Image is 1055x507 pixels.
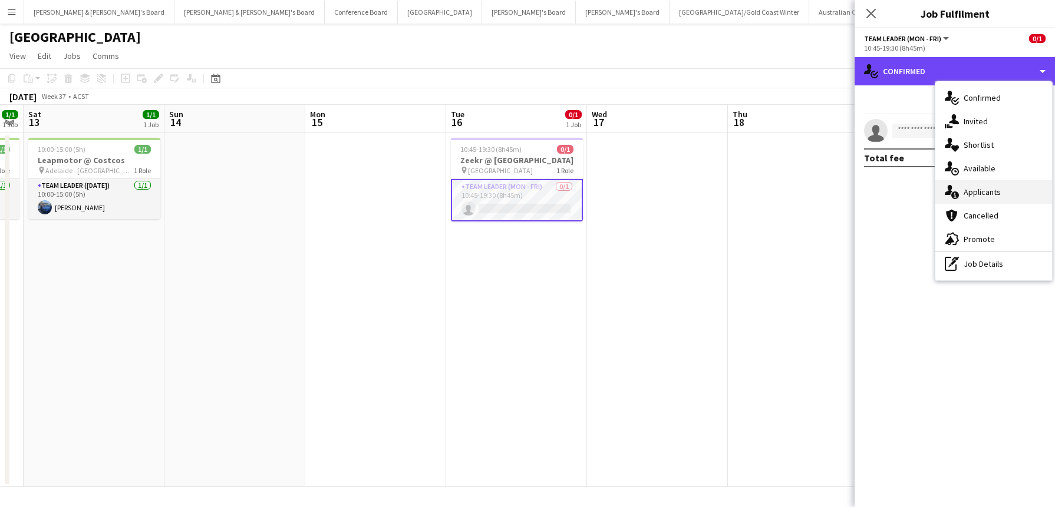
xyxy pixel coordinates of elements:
div: 1 Job [2,120,18,129]
a: View [5,48,31,64]
span: Edit [38,51,51,61]
span: Wed [592,109,607,120]
span: 1 Role [134,166,151,175]
span: Mon [310,109,325,120]
span: 16 [449,115,464,129]
h3: Leapmotor @ Costcos [28,155,160,165]
span: 1/1 [134,145,151,154]
span: 1 Role [556,166,573,175]
a: Comms [88,48,124,64]
span: 0/1 [557,145,573,154]
span: Confirmed [964,92,1001,103]
h3: Zeekr @ [GEOGRAPHIC_DATA] [451,155,583,165]
span: 1/1 [143,110,159,119]
app-card-role: Team Leader (Mon - Fri)0/110:45-19:30 (8h45m) [451,179,583,221]
div: ACST [73,92,89,101]
button: [PERSON_NAME] & [PERSON_NAME]'s Board [24,1,174,24]
a: Jobs [58,48,85,64]
button: [PERSON_NAME]'s Board [576,1,670,24]
span: Adelaide - [GEOGRAPHIC_DATA] [45,166,134,175]
div: [DATE] [9,91,37,102]
span: Sun [169,109,183,120]
div: Confirmed [855,57,1055,85]
span: [GEOGRAPHIC_DATA] [468,166,533,175]
span: 10:45-19:30 (8h45m) [460,145,522,154]
span: 15 [308,115,325,129]
span: 0/1 [1029,34,1046,43]
span: Team Leader (Mon - Fri) [864,34,941,43]
a: Edit [33,48,56,64]
span: Shortlist [964,140,994,150]
span: Week 37 [39,92,68,101]
div: Total fee [864,152,904,164]
span: Tue [451,109,464,120]
button: [PERSON_NAME]'s Board [482,1,576,24]
div: 1 Job [566,120,581,129]
span: Available [964,163,995,174]
button: [GEOGRAPHIC_DATA]/Gold Coast Winter [670,1,809,24]
span: 14 [167,115,183,129]
span: Comms [93,51,119,61]
span: 0/1 [565,110,582,119]
span: Thu [733,109,747,120]
span: 17 [590,115,607,129]
button: Team Leader (Mon - Fri) [864,34,951,43]
span: Jobs [63,51,81,61]
span: 10:00-15:00 (5h) [38,145,85,154]
span: Applicants [964,187,1001,197]
button: Conference Board [325,1,398,24]
div: Job Details [935,252,1052,276]
span: Promote [964,234,995,244]
app-job-card: 10:00-15:00 (5h)1/1Leapmotor @ Costcos Adelaide - [GEOGRAPHIC_DATA]1 RoleTeam Leader ([DATE])1/11... [28,138,160,219]
span: Sat [28,109,41,120]
app-card-role: Team Leader ([DATE])1/110:00-15:00 (5h)[PERSON_NAME] [28,179,160,219]
div: 1 Job [143,120,159,129]
button: [GEOGRAPHIC_DATA] [398,1,482,24]
button: Australian Open [809,1,878,24]
h3: Job Fulfilment [855,6,1055,21]
h1: [GEOGRAPHIC_DATA] [9,28,141,46]
div: 10:45-19:30 (8h45m) [864,44,1046,52]
span: Invited [964,116,988,127]
span: Cancelled [964,210,998,221]
span: 1/1 [2,110,18,119]
button: [PERSON_NAME] & [PERSON_NAME]'s Board [174,1,325,24]
span: 13 [27,115,41,129]
app-job-card: 10:45-19:30 (8h45m)0/1Zeekr @ [GEOGRAPHIC_DATA] [GEOGRAPHIC_DATA]1 RoleTeam Leader (Mon - Fri)0/1... [451,138,583,221]
span: View [9,51,26,61]
span: 18 [731,115,747,129]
